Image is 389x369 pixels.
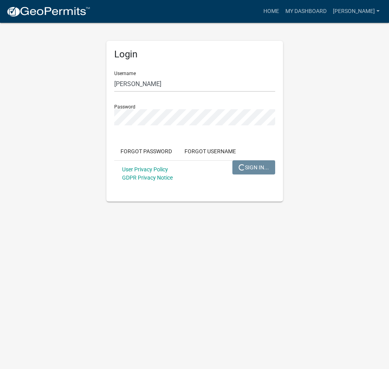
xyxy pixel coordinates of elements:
[122,174,173,181] a: GDPR Privacy Notice
[114,144,178,158] button: Forgot Password
[239,164,269,170] span: SIGN IN...
[282,4,330,19] a: My Dashboard
[114,49,275,60] h5: Login
[232,160,275,174] button: SIGN IN...
[122,166,168,173] a: User Privacy Policy
[178,144,242,158] button: Forgot Username
[330,4,383,19] a: [PERSON_NAME]
[260,4,282,19] a: Home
